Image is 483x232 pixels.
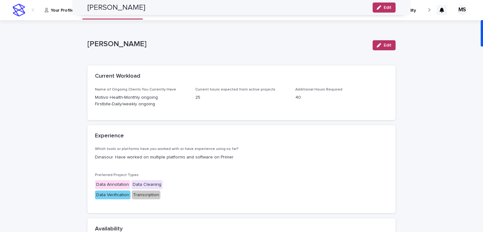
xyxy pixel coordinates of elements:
img: stacker-logo-s-only.png [13,4,25,16]
p: [PERSON_NAME] [87,40,368,49]
span: Additional Hours Required [295,88,342,91]
span: Preferred Project Types [95,173,139,177]
span: Edit [384,43,391,47]
p: 40 [295,94,388,101]
span: Current hours expected from active projects [195,88,275,91]
p: Dinasour. Have worked on multiple platforms and software on Primer [95,154,388,161]
span: Name of Ongoing Clients You Currently Have [95,88,176,91]
h2: Current Workload [95,73,140,80]
p: 25 [195,94,288,101]
p: Motivo Health-Monthly ongoing Firstbite-Daily/weekly ongoing [95,94,188,108]
span: Which tools or platforms have you worked with or have experience using so far? [95,147,239,151]
div: Transcription [132,191,160,200]
div: Data Annotation [95,180,130,189]
div: Data Verification [95,191,130,200]
div: Data Cleaning [131,180,163,189]
div: MS [457,5,467,15]
h2: Experience [95,133,124,140]
button: Edit [373,40,396,50]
